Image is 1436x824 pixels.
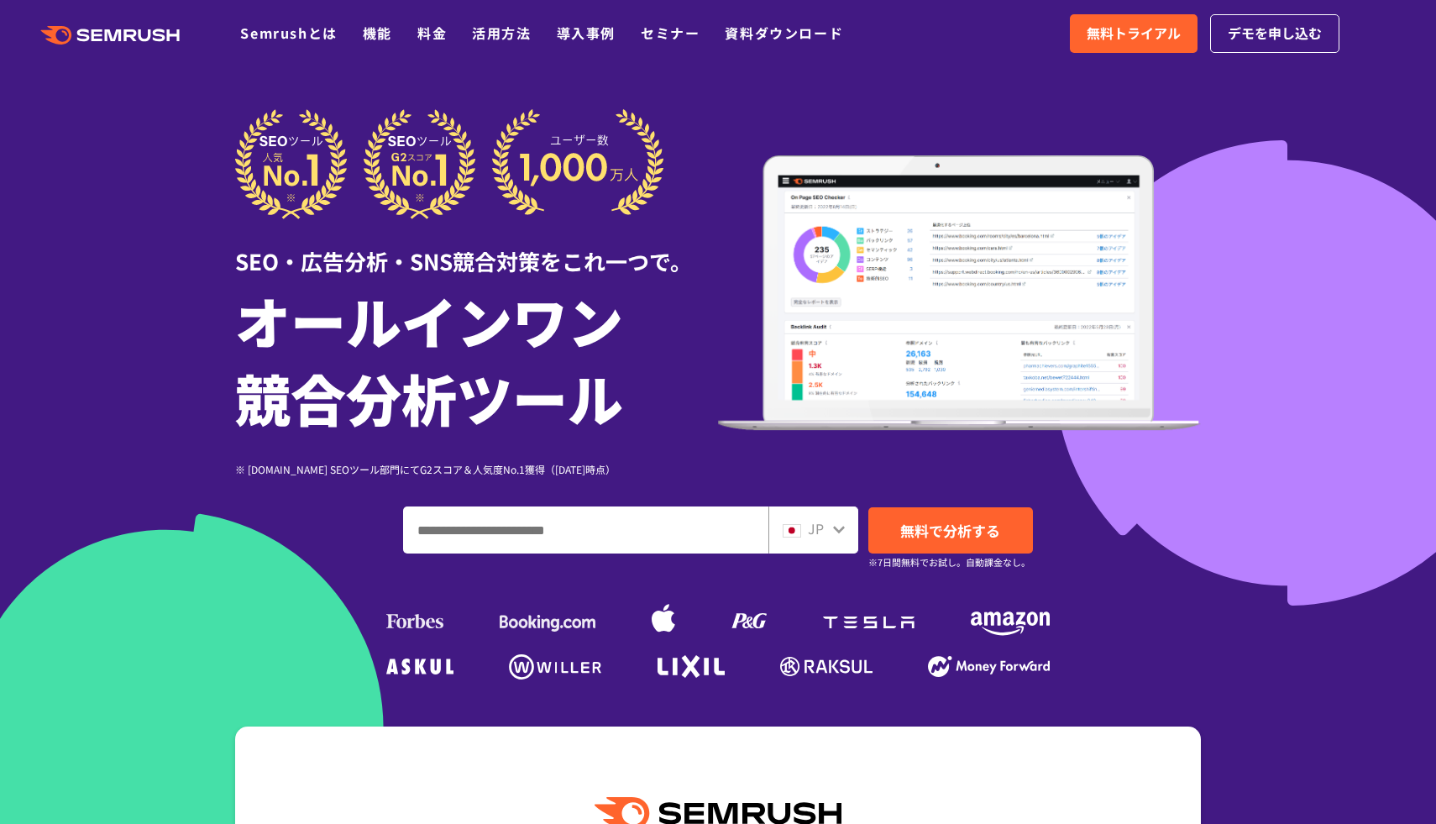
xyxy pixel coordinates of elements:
span: JP [808,518,824,538]
small: ※7日間無料でお試し。自動課金なし。 [868,554,1030,570]
a: 資料ダウンロード [725,23,843,43]
h1: オールインワン 競合分析ツール [235,281,718,436]
input: ドメイン、キーワードまたはURLを入力してください [404,507,768,553]
a: 導入事例 [557,23,616,43]
a: セミナー [641,23,700,43]
div: ※ [DOMAIN_NAME] SEOツール部門にてG2スコア＆人気度No.1獲得（[DATE]時点） [235,461,718,477]
a: 機能 [363,23,392,43]
a: デモを申し込む [1210,14,1339,53]
a: Semrushとは [240,23,337,43]
a: 無料トライアル [1070,14,1198,53]
span: 無料で分析する [900,520,1000,541]
a: 無料で分析する [868,507,1033,554]
div: SEO・広告分析・SNS競合対策をこれ一つで。 [235,219,718,277]
span: 無料トライアル [1087,23,1181,45]
span: デモを申し込む [1228,23,1322,45]
a: 料金 [417,23,447,43]
a: 活用方法 [472,23,531,43]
